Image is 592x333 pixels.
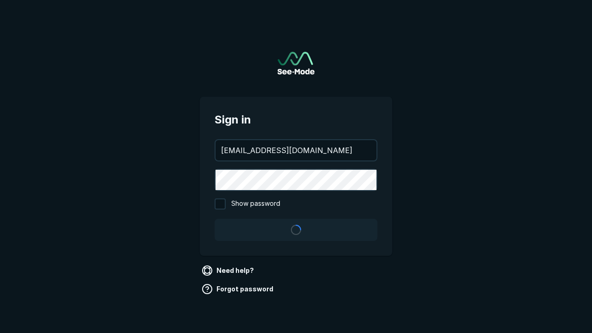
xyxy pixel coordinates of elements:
span: Show password [231,198,280,210]
img: See-Mode Logo [277,52,314,74]
span: Sign in [215,111,377,128]
a: Need help? [200,263,258,278]
a: Forgot password [200,282,277,296]
input: your@email.com [216,140,376,160]
a: Go to sign in [277,52,314,74]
